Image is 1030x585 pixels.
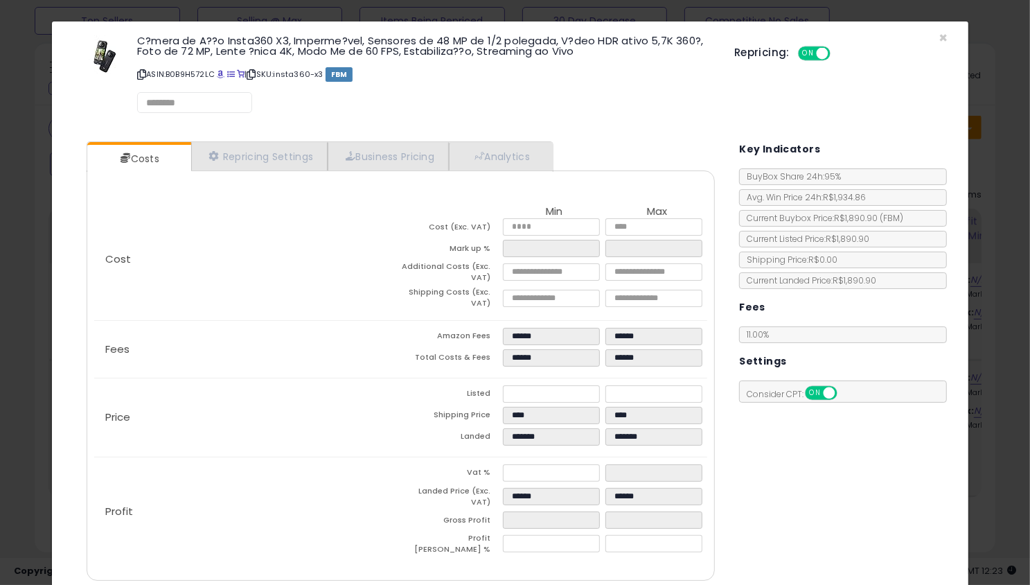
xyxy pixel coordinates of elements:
h5: Fees [739,299,765,316]
td: Vat % [401,464,504,486]
span: ( FBM ) [880,212,903,224]
span: Consider CPT: [740,388,855,400]
td: Additional Costs (Exc. VAT) [401,261,504,287]
td: Landed [401,428,504,450]
a: Costs [87,145,190,173]
h3: C?mera de A??o Insta360 X3, Imperme?vel, Sensores de 48 MP de 1/2 polegada, V?deo HDR ativo 5,7K ... [137,35,713,56]
a: Business Pricing [328,142,449,171]
span: BuyBox Share 24h: 95% [740,171,841,182]
h5: Settings [739,353,786,370]
th: Min [503,206,605,218]
span: ON [799,48,817,60]
h5: Key Indicators [739,141,820,158]
p: ASIN: B0B9H572LC | SKU: insta360-x3 [137,63,713,85]
span: OFF [828,48,850,60]
a: Analytics [449,142,551,171]
td: Listed [401,385,504,407]
span: Avg. Win Price 24h: R$1,934.86 [740,191,866,203]
td: Total Costs & Fees [401,349,504,371]
span: ON [807,387,824,399]
td: Landed Price (Exc. VAT) [401,486,504,512]
td: Mark up % [401,240,504,261]
a: Your listing only [237,69,245,80]
th: Max [605,206,708,218]
td: Cost (Exc. VAT) [401,218,504,240]
span: Shipping Price: R$0.00 [740,254,837,265]
span: × [939,28,948,48]
a: Repricing Settings [191,142,328,171]
td: Profit [PERSON_NAME] % [401,533,504,559]
h5: Repricing: [734,47,790,58]
td: Shipping Price [401,407,504,428]
td: Gross Profit [401,512,504,533]
p: Profit [94,506,401,517]
span: 11.00 % [747,329,769,340]
p: Fees [94,344,401,355]
span: Current Buybox Price: [740,212,903,224]
p: Price [94,412,401,423]
span: Current Listed Price: R$1,890.90 [740,233,869,245]
span: Current Landed Price: R$1,890.90 [740,274,876,286]
span: OFF [835,387,858,399]
a: BuyBox page [217,69,224,80]
span: FBM [326,67,353,82]
td: Amazon Fees [401,328,504,349]
td: Shipping Costs (Exc. VAT) [401,287,504,313]
a: All offer listings [227,69,235,80]
span: R$1,890.90 [834,212,903,224]
p: Cost [94,254,401,265]
img: 31fpWb5VG9L._SL60_.jpg [83,35,125,77]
